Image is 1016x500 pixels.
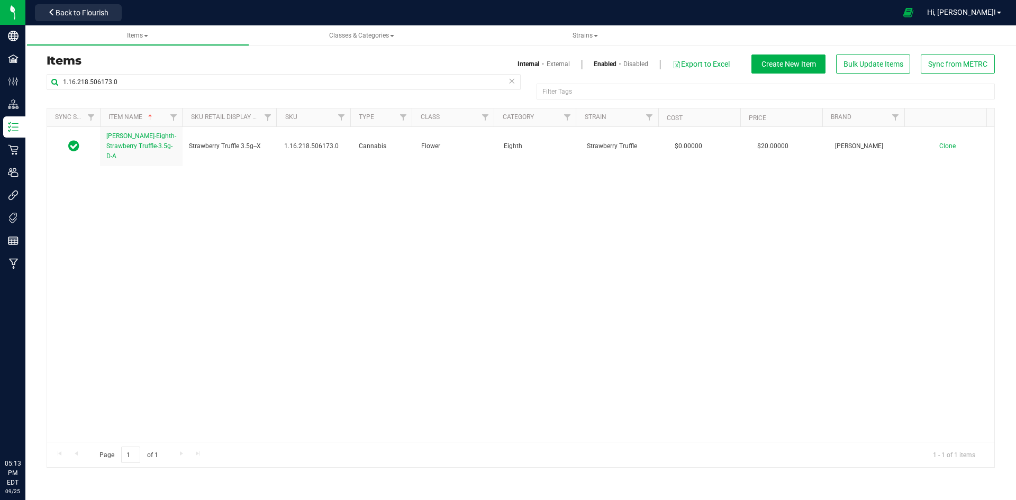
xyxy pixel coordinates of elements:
[928,60,987,68] span: Sync from METRC
[121,447,140,463] input: 1
[5,487,21,495] p: 09/25
[8,213,19,223] inline-svg: Tags
[476,108,494,126] a: Filter
[831,113,851,121] a: Brand
[47,74,521,90] input: Search Item Name, SKU Retail Name, or Part Number
[896,2,920,23] span: Open Ecommerce Menu
[640,108,658,126] a: Filter
[8,190,19,201] inline-svg: Integrations
[8,99,19,110] inline-svg: Distribution
[921,54,995,74] button: Sync from METRC
[285,113,297,121] a: SKU
[127,32,148,39] span: Items
[8,31,19,41] inline-svg: Company
[8,167,19,178] inline-svg: Users
[623,59,648,69] a: Disabled
[90,447,167,463] span: Page of 1
[8,122,19,132] inline-svg: Inventory
[108,113,155,121] a: Item Name
[55,113,96,121] a: Sync Status
[939,142,956,150] span: Clone
[421,113,440,121] a: Class
[939,142,966,150] a: Clone
[329,32,394,39] span: Classes & Categories
[669,139,707,154] span: $0.00000
[887,108,904,126] a: Filter
[5,459,21,487] p: 05:13 PM EDT
[504,141,574,151] span: Eighth
[106,132,176,160] span: [PERSON_NAME]-Eighth-Strawberry Truffle-3.5g-D-A
[47,54,513,67] h3: Items
[8,144,19,155] inline-svg: Retail
[835,141,905,151] span: [PERSON_NAME]
[924,447,984,462] span: 1 - 1 of 1 items
[106,131,176,162] a: [PERSON_NAME]-Eighth-Strawberry Truffle-3.5g-D-A
[585,113,606,121] a: Strain
[191,113,270,121] a: Sku Retail Display Name
[843,60,903,68] span: Bulk Update Items
[752,139,794,154] span: $20.00000
[8,258,19,269] inline-svg: Manufacturing
[751,54,825,74] button: Create New Item
[761,60,816,68] span: Create New Item
[8,53,19,64] inline-svg: Facilities
[284,141,346,151] span: 1.16.218.506173.0
[8,235,19,246] inline-svg: Reports
[558,108,576,126] a: Filter
[573,32,598,39] span: Strains
[547,59,570,69] a: External
[749,114,766,122] a: Price
[165,108,182,126] a: Filter
[56,8,108,17] span: Back to Flourish
[394,108,412,126] a: Filter
[587,141,657,151] span: Strawberry Truffle
[672,55,730,73] button: Export to Excel
[508,74,515,88] span: Clear
[259,108,276,126] a: Filter
[359,141,408,151] span: Cannabis
[421,141,491,151] span: Flower
[11,415,42,447] iframe: Resource center
[8,76,19,87] inline-svg: Configuration
[359,113,374,121] a: Type
[518,59,539,69] a: Internal
[35,4,122,21] button: Back to Flourish
[836,54,910,74] button: Bulk Update Items
[594,59,616,69] a: Enabled
[83,108,100,126] a: Filter
[503,113,534,121] a: Category
[667,114,683,122] a: Cost
[927,8,996,16] span: Hi, [PERSON_NAME]!
[68,139,79,153] span: In Sync
[333,108,350,126] a: Filter
[189,141,261,151] span: Strawberry Truffle 3.5g--X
